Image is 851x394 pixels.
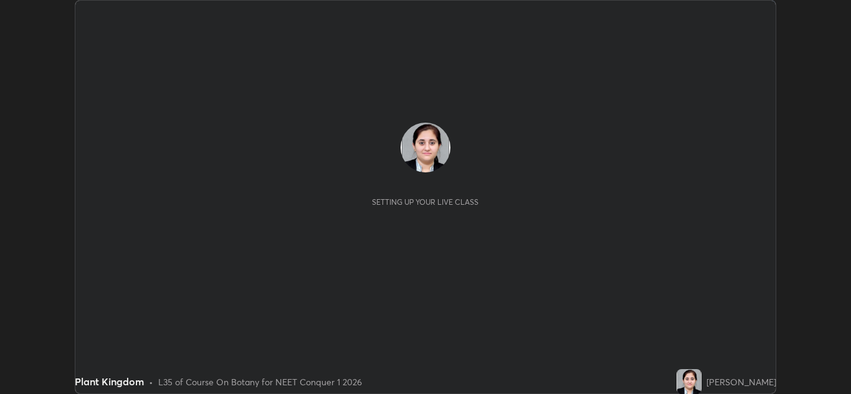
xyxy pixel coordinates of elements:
div: L35 of Course On Botany for NEET Conquer 1 2026 [158,375,362,388]
img: b22a7a3a0eec4d5ca54ced57e8c01dd8.jpg [401,123,450,172]
div: • [149,375,153,388]
div: [PERSON_NAME] [706,375,776,388]
div: Plant Kingdom [75,374,144,389]
img: b22a7a3a0eec4d5ca54ced57e8c01dd8.jpg [677,369,701,394]
div: Setting up your live class [372,197,478,207]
